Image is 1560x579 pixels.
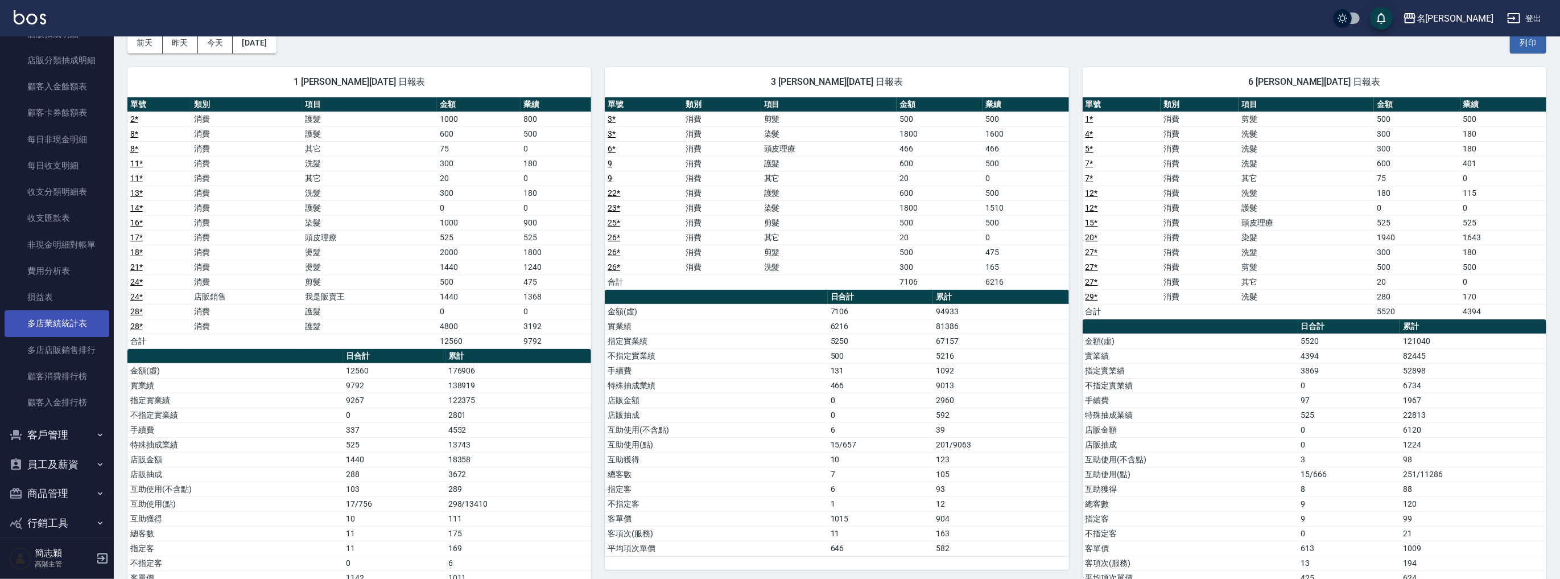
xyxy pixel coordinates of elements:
[437,230,521,245] td: 525
[5,205,109,231] a: 收支匯款表
[1161,245,1239,260] td: 消費
[521,260,591,274] td: 1240
[828,393,933,408] td: 0
[1083,422,1298,437] td: 店販金額
[5,126,109,153] a: 每日非現金明細
[683,141,761,156] td: 消費
[897,200,983,215] td: 1800
[302,156,436,171] td: 洗髮
[343,422,445,437] td: 337
[897,156,983,171] td: 600
[1374,274,1460,289] td: 20
[1374,141,1460,156] td: 300
[1239,141,1374,156] td: 洗髮
[983,97,1068,112] th: 業績
[933,437,1068,452] td: 201/9063
[1298,363,1401,378] td: 3869
[933,378,1068,393] td: 9013
[933,393,1068,408] td: 2960
[127,97,591,349] table: a dense table
[437,304,521,319] td: 0
[983,245,1068,260] td: 475
[605,378,827,393] td: 特殊抽成業績
[618,76,1055,88] span: 3 [PERSON_NAME][DATE] 日報表
[933,348,1068,363] td: 5216
[605,422,827,437] td: 互助使用(不含點)
[683,186,761,200] td: 消費
[1083,334,1298,348] td: 金額(虛)
[521,274,591,289] td: 475
[521,230,591,245] td: 525
[437,319,521,334] td: 4800
[605,97,683,112] th: 單號
[302,112,436,126] td: 護髮
[1239,274,1374,289] td: 其它
[933,304,1068,319] td: 94933
[302,289,436,304] td: 我是販賣王
[761,97,897,112] th: 項目
[1374,171,1460,186] td: 75
[1400,393,1546,408] td: 1967
[521,126,591,141] td: 500
[437,200,521,215] td: 0
[828,378,933,393] td: 466
[983,274,1068,289] td: 6216
[127,32,163,54] button: 前天
[191,289,302,304] td: 店販銷售
[302,186,436,200] td: 洗髮
[897,274,983,289] td: 7106
[1400,378,1546,393] td: 6734
[521,215,591,230] td: 900
[343,363,445,378] td: 12560
[1239,126,1374,141] td: 洗髮
[445,378,592,393] td: 138919
[127,408,343,422] td: 不指定實業績
[897,186,983,200] td: 600
[1460,230,1546,245] td: 1643
[5,100,109,126] a: 顧客卡券餘額表
[1460,260,1546,274] td: 500
[521,171,591,186] td: 0
[761,215,897,230] td: 剪髮
[983,186,1068,200] td: 500
[445,437,592,452] td: 13743
[191,245,302,260] td: 消費
[1161,141,1239,156] td: 消費
[437,97,521,112] th: 金額
[5,284,109,310] a: 損益表
[1400,408,1546,422] td: 22813
[1239,156,1374,171] td: 洗髮
[343,393,445,408] td: 9267
[437,215,521,230] td: 1000
[761,156,897,171] td: 護髮
[1298,422,1401,437] td: 0
[5,389,109,416] a: 顧客入金排行榜
[5,73,109,100] a: 顧客入金餘額表
[5,258,109,284] a: 費用分析表
[1083,393,1298,408] td: 手續費
[1398,7,1498,30] button: 名[PERSON_NAME]
[828,334,933,348] td: 5250
[933,363,1068,378] td: 1092
[605,393,827,408] td: 店販金額
[1460,304,1546,319] td: 4394
[897,215,983,230] td: 500
[1374,215,1460,230] td: 525
[897,112,983,126] td: 500
[1298,408,1401,422] td: 525
[521,319,591,334] td: 3192
[1083,97,1161,112] th: 單號
[761,112,897,126] td: 剪髮
[1374,186,1460,200] td: 180
[828,363,933,378] td: 131
[1374,289,1460,304] td: 280
[983,230,1068,245] td: 0
[127,437,343,452] td: 特殊抽成業績
[191,230,302,245] td: 消費
[683,200,761,215] td: 消費
[521,112,591,126] td: 800
[683,245,761,260] td: 消費
[1239,260,1374,274] td: 剪髮
[1161,260,1239,274] td: 消費
[605,408,827,422] td: 店販抽成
